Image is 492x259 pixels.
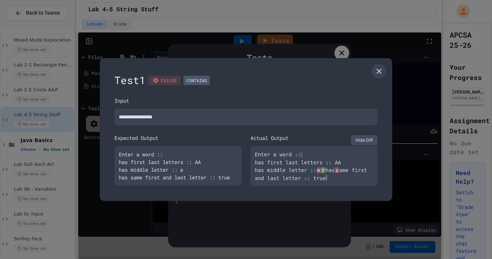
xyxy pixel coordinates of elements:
[114,73,378,88] div: Test1
[317,167,321,173] span: e
[255,152,301,157] span: Enter a word ::
[335,167,339,173] span: s
[255,159,341,173] span: has first last letters :: AA has middle letter ::
[114,146,242,186] div: Enter a word :: has first last letters :: AA has middle letter :: e has same first and last lette...
[321,167,325,173] span: r
[325,167,334,173] span: has
[114,97,378,104] div: Input
[114,134,242,142] div: Expected Output
[148,76,181,85] div: FAILED
[183,76,210,85] div: CONTAINS
[351,135,378,145] button: Hide Diff
[250,134,288,142] div: Actual Output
